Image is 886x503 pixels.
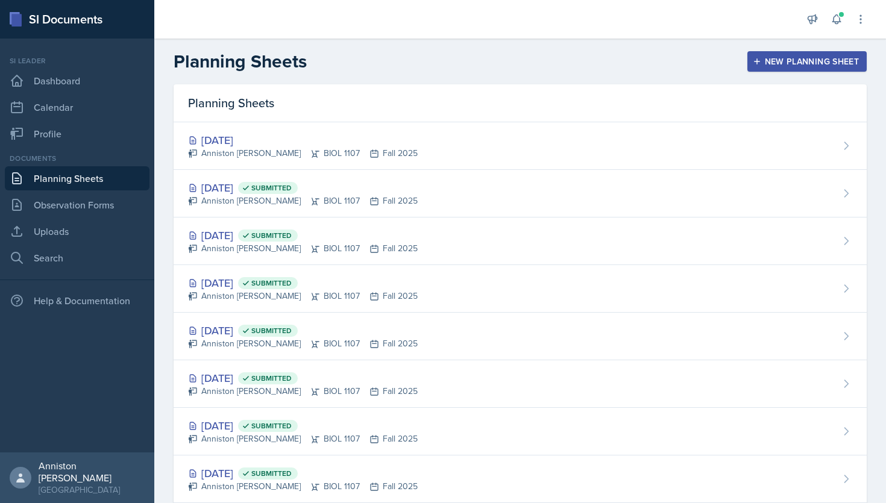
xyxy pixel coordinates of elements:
[39,484,145,496] div: [GEOGRAPHIC_DATA]
[747,51,867,72] button: New Planning Sheet
[188,290,418,302] div: Anniston [PERSON_NAME] BIOL 1107 Fall 2025
[755,57,859,66] div: New Planning Sheet
[251,469,292,478] span: Submitted
[251,278,292,288] span: Submitted
[5,95,149,119] a: Calendar
[5,55,149,66] div: Si leader
[5,122,149,146] a: Profile
[5,246,149,270] a: Search
[174,408,867,455] a: [DATE] Submitted Anniston [PERSON_NAME]BIOL 1107Fall 2025
[188,195,418,207] div: Anniston [PERSON_NAME] BIOL 1107 Fall 2025
[188,417,418,434] div: [DATE]
[5,69,149,93] a: Dashboard
[188,433,418,445] div: Anniston [PERSON_NAME] BIOL 1107 Fall 2025
[5,219,149,243] a: Uploads
[188,132,418,148] div: [DATE]
[174,360,867,408] a: [DATE] Submitted Anniston [PERSON_NAME]BIOL 1107Fall 2025
[251,326,292,336] span: Submitted
[251,421,292,431] span: Submitted
[188,337,418,350] div: Anniston [PERSON_NAME] BIOL 1107 Fall 2025
[251,231,292,240] span: Submitted
[39,460,145,484] div: Anniston [PERSON_NAME]
[188,322,418,339] div: [DATE]
[5,289,149,313] div: Help & Documentation
[174,313,867,360] a: [DATE] Submitted Anniston [PERSON_NAME]BIOL 1107Fall 2025
[188,242,418,255] div: Anniston [PERSON_NAME] BIOL 1107 Fall 2025
[5,166,149,190] a: Planning Sheets
[188,275,418,291] div: [DATE]
[5,193,149,217] a: Observation Forms
[188,385,418,398] div: Anniston [PERSON_NAME] BIOL 1107 Fall 2025
[251,373,292,383] span: Submitted
[188,147,418,160] div: Anniston [PERSON_NAME] BIOL 1107 Fall 2025
[188,465,418,481] div: [DATE]
[174,265,867,313] a: [DATE] Submitted Anniston [PERSON_NAME]BIOL 1107Fall 2025
[251,183,292,193] span: Submitted
[174,455,867,503] a: [DATE] Submitted Anniston [PERSON_NAME]BIOL 1107Fall 2025
[174,217,867,265] a: [DATE] Submitted Anniston [PERSON_NAME]BIOL 1107Fall 2025
[174,122,867,170] a: [DATE] Anniston [PERSON_NAME]BIOL 1107Fall 2025
[188,370,418,386] div: [DATE]
[188,180,418,196] div: [DATE]
[188,480,418,493] div: Anniston [PERSON_NAME] BIOL 1107 Fall 2025
[188,227,418,243] div: [DATE]
[174,51,307,72] h2: Planning Sheets
[174,170,867,217] a: [DATE] Submitted Anniston [PERSON_NAME]BIOL 1107Fall 2025
[174,84,867,122] div: Planning Sheets
[5,153,149,164] div: Documents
